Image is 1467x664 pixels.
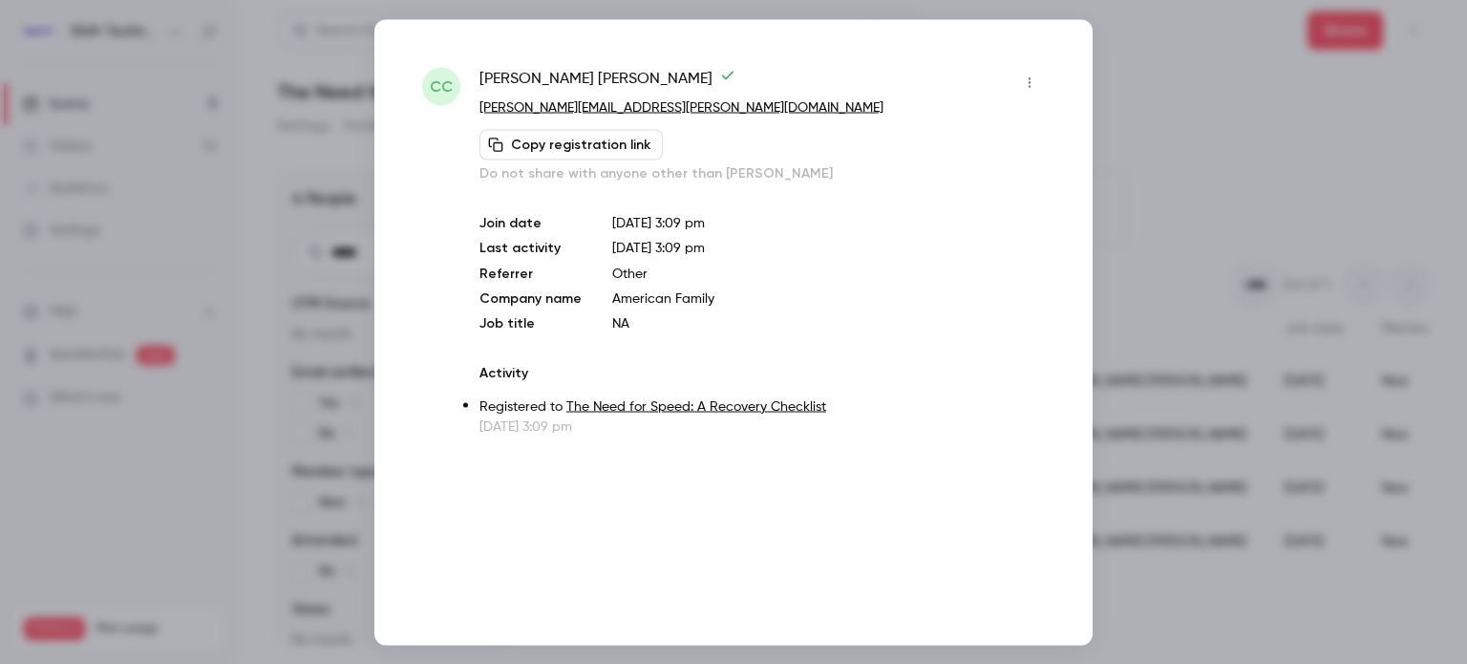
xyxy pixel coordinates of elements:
span: CC [430,75,453,97]
p: Join date [479,213,582,232]
p: [DATE] 3:09 pm [612,213,1045,232]
span: [DATE] 3:09 pm [612,241,705,254]
p: Last activity [479,238,582,258]
a: The Need for Speed: A Recovery Checklist [566,399,826,413]
p: Activity [479,363,1045,382]
p: NA [612,313,1045,332]
p: Do not share with anyone other than [PERSON_NAME] [479,163,1045,182]
span: [PERSON_NAME] [PERSON_NAME] [479,67,735,97]
p: Registered to [479,396,1045,417]
p: Company name [479,289,582,308]
p: American Family [612,289,1045,308]
button: Copy registration link [479,129,663,160]
p: Job title [479,313,582,332]
p: [DATE] 3:09 pm [479,417,1045,436]
p: Referrer [479,264,582,283]
a: [PERSON_NAME][EMAIL_ADDRESS][PERSON_NAME][DOMAIN_NAME] [479,100,883,114]
p: Other [612,264,1045,283]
